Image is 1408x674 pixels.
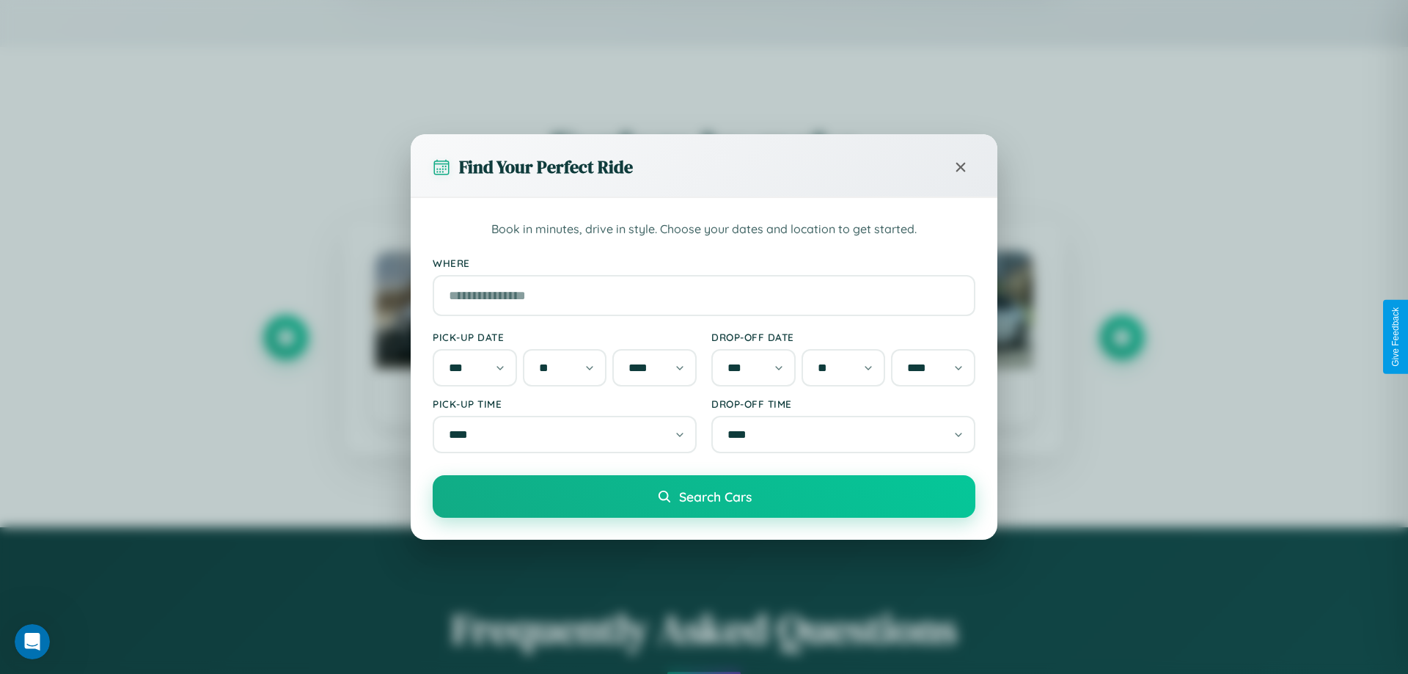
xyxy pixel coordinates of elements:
label: Pick-up Time [433,398,697,410]
h3: Find Your Perfect Ride [459,155,633,179]
label: Where [433,257,975,269]
p: Book in minutes, drive in style. Choose your dates and location to get started. [433,220,975,239]
label: Drop-off Date [711,331,975,343]
span: Search Cars [679,488,752,505]
button: Search Cars [433,475,975,518]
label: Drop-off Time [711,398,975,410]
label: Pick-up Date [433,331,697,343]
